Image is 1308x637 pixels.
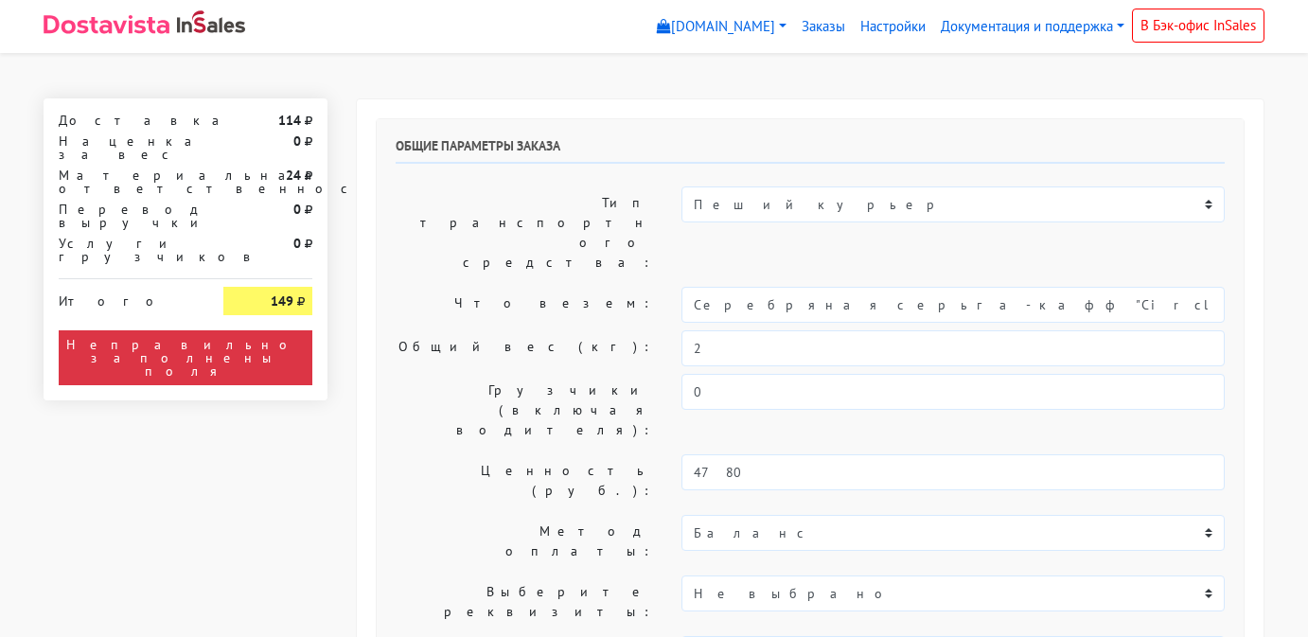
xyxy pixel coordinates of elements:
a: Заказы [794,9,853,45]
strong: 149 [271,292,293,310]
label: Метод оплаты: [381,515,667,568]
div: Итого [59,287,195,308]
div: Услуги грузчиков [44,237,209,263]
strong: 24 [286,167,301,184]
img: InSales [177,10,245,33]
a: Документация и поддержка [933,9,1132,45]
label: Общий вес (кг): [381,330,667,366]
strong: 0 [293,133,301,150]
strong: 0 [293,235,301,252]
label: Выберите реквизиты: [381,575,667,628]
div: Материальная ответственность [44,168,209,195]
div: Доставка [44,114,209,127]
strong: 0 [293,201,301,218]
img: Dostavista - срочная курьерская служба доставки [44,15,169,34]
div: Перевод выручки [44,203,209,229]
label: Что везем: [381,287,667,323]
label: Ценность (руб.): [381,454,667,507]
div: Неправильно заполнены поля [59,330,312,385]
h6: Общие параметры заказа [396,138,1225,164]
a: В Бэк-офис InSales [1132,9,1264,43]
a: Настройки [853,9,933,45]
div: Наценка за вес [44,134,209,161]
strong: 114 [278,112,301,129]
label: Тип транспортного средства: [381,186,667,279]
a: [DOMAIN_NAME] [649,9,794,45]
label: Грузчики (включая водителя): [381,374,667,447]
